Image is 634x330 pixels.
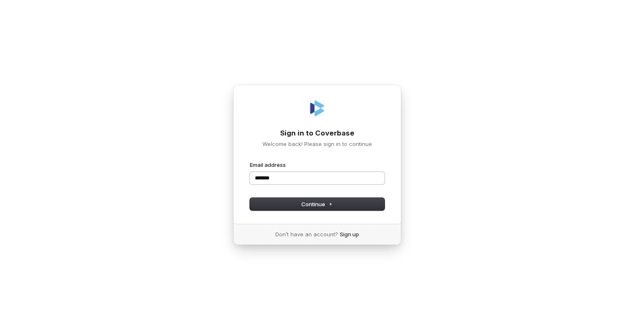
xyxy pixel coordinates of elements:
p: Welcome back! Please sign in to continue [250,140,385,148]
span: Continue [301,200,333,208]
button: Continue [250,198,385,210]
span: Don’t have an account? [275,230,338,238]
label: Email address [250,161,286,169]
img: Coverbase [307,98,327,118]
h1: Sign in to Coverbase [250,128,385,138]
a: Sign up [340,230,359,238]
